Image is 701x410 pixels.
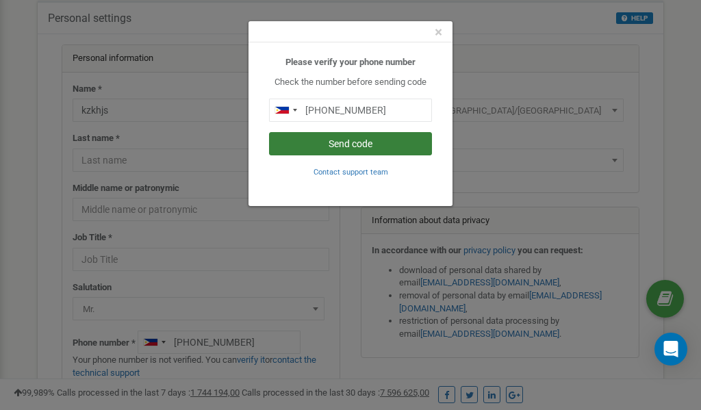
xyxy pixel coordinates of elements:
[314,168,388,177] small: Contact support team
[435,24,442,40] span: ×
[435,25,442,40] button: Close
[654,333,687,366] div: Open Intercom Messenger
[270,99,301,121] div: Telephone country code
[269,76,432,89] p: Check the number before sending code
[285,57,416,67] b: Please verify your phone number
[314,166,388,177] a: Contact support team
[269,99,432,122] input: 0905 123 4567
[269,132,432,155] button: Send code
